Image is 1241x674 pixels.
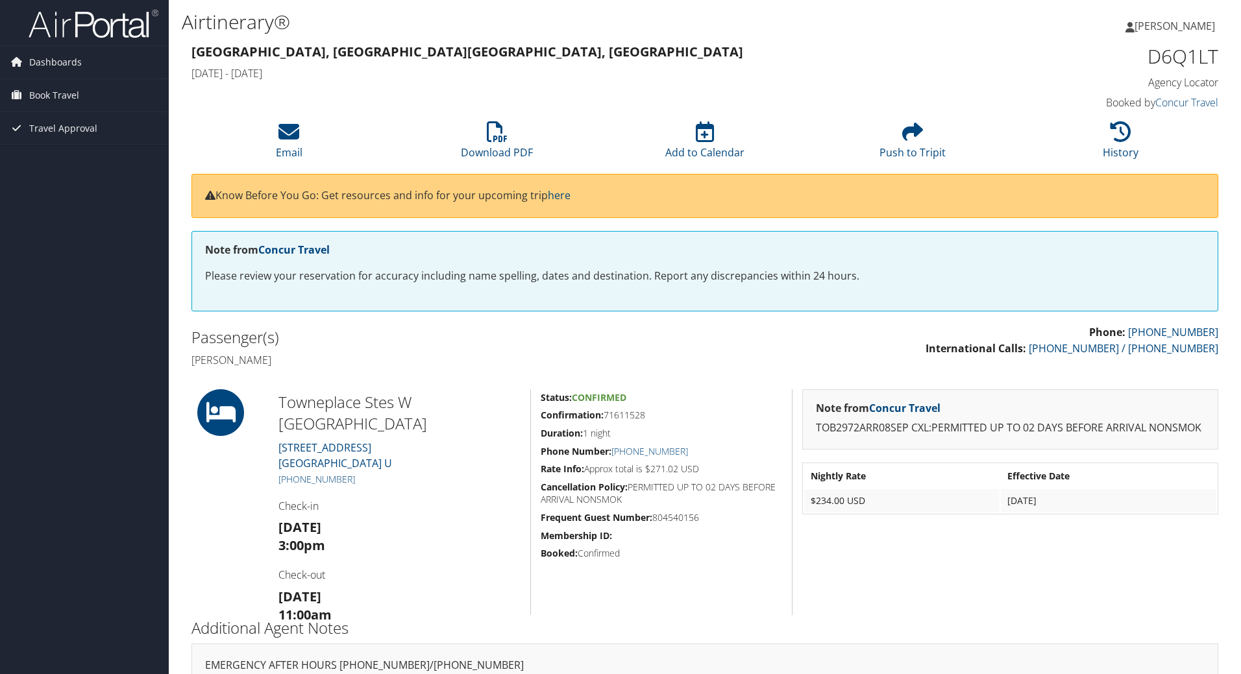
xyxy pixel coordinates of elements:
a: [PHONE_NUMBER] [611,445,688,457]
strong: Phone: [1089,325,1125,339]
h5: PERMITTED UP TO 02 DAYS BEFORE ARRIVAL NONSMOK [541,481,782,506]
h2: Towneplace Stes W [GEOGRAPHIC_DATA] [278,391,521,435]
strong: 3:00pm [278,536,325,554]
a: Concur Travel [258,243,330,257]
span: Book Travel [29,79,79,112]
strong: Status: [541,391,572,403]
a: Download PDF [461,128,533,160]
a: Concur Travel [1155,95,1218,110]
h4: Check-out [278,568,521,582]
strong: Confirmation: [541,409,604,421]
h5: 804540156 [541,511,782,524]
h4: Check-in [278,499,521,513]
h5: 1 night [541,427,782,440]
span: Travel Approval [29,112,97,145]
strong: Note from [816,401,940,415]
span: Confirmed [572,391,626,403]
strong: Frequent Guest Number: [541,511,652,524]
a: Email [276,128,302,160]
h5: 71611528 [541,409,782,422]
h4: [DATE] - [DATE] [191,66,957,80]
strong: International Calls: [926,341,1026,355]
p: TOB2972ARR08SEP CXL:PERMITTED UP TO 02 DAYS BEFORE ARRIVAL NONSMOK [816,420,1205,437]
a: Push to Tripit [879,128,946,160]
a: here [548,188,571,202]
span: Dashboards [29,46,82,78]
td: [DATE] [1001,489,1216,512]
strong: Duration: [541,427,583,439]
p: Please review your reservation for accuracy including name spelling, dates and destination. Repor... [205,268,1205,285]
th: Effective Date [1001,464,1216,488]
a: [PHONE_NUMBER] [1128,325,1218,339]
img: airportal-logo.png [29,8,158,39]
th: Nightly Rate [804,464,1000,488]
strong: [DATE] [278,588,321,605]
strong: Membership ID: [541,529,612,542]
a: Add to Calendar [665,128,744,160]
h2: Passenger(s) [191,326,695,348]
strong: 11:00am [278,606,332,623]
strong: Cancellation Policy: [541,481,628,493]
h1: Airtinerary® [182,8,879,36]
h1: D6Q1LT [976,43,1218,70]
h4: Booked by [976,95,1218,110]
strong: Phone Number: [541,445,611,457]
a: [PHONE_NUMBER] / [PHONE_NUMBER] [1029,341,1218,355]
strong: Booked: [541,547,578,559]
a: History [1103,128,1138,160]
td: $234.00 USD [804,489,1000,512]
h2: Additional Agent Notes [191,617,1218,639]
a: [STREET_ADDRESS][GEOGRAPHIC_DATA] U [278,440,392,470]
h4: [PERSON_NAME] [191,353,695,367]
a: Concur Travel [869,401,940,415]
a: [PHONE_NUMBER] [278,473,355,485]
strong: Rate Info: [541,463,584,475]
h5: Approx total is $271.02 USD [541,463,782,475]
p: Know Before You Go: Get resources and info for your upcoming trip [205,187,1205,204]
strong: [DATE] [278,518,321,536]
strong: [GEOGRAPHIC_DATA], [GEOGRAPHIC_DATA] [GEOGRAPHIC_DATA], [GEOGRAPHIC_DATA] [191,43,743,60]
h4: Agency Locator [976,75,1218,90]
strong: Note from [205,243,330,257]
a: [PERSON_NAME] [1125,6,1228,45]
h5: Confirmed [541,547,782,560]
span: [PERSON_NAME] [1135,19,1215,33]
